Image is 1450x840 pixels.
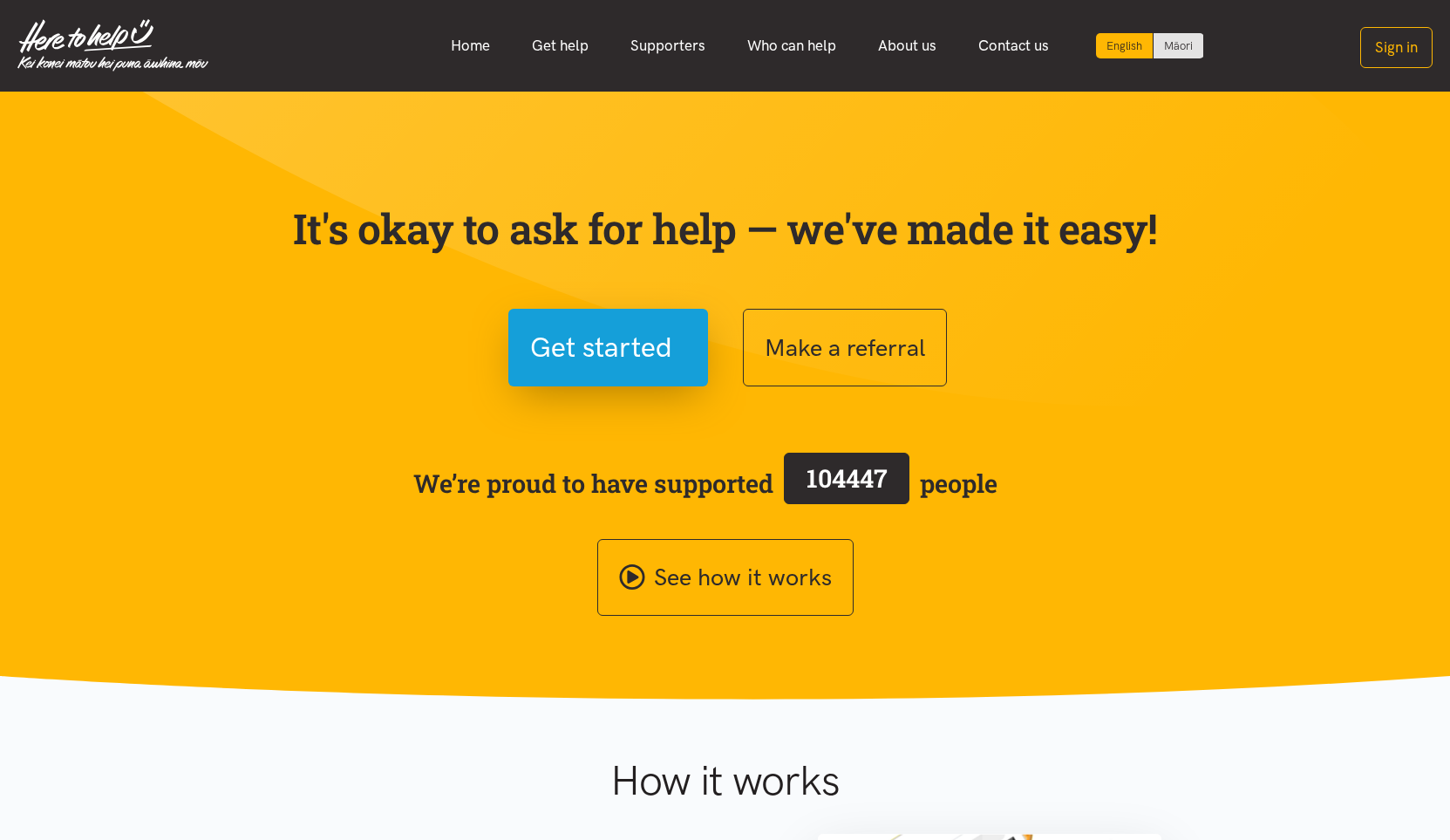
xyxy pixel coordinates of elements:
[857,27,957,65] a: About us
[743,309,947,386] button: Make a referral
[530,325,672,370] span: Get started
[511,27,609,65] a: Get help
[1154,33,1203,58] a: Switch to Te Reo Māori
[440,755,1010,806] h1: How it works
[1360,27,1433,68] button: Sign in
[609,27,726,65] a: Supporters
[1096,33,1204,58] div: Language toggle
[597,539,854,617] a: See how it works
[430,27,511,65] a: Home
[413,449,997,517] span: We’re proud to have supported people
[773,449,920,517] a: 104447
[726,27,857,65] a: Who can help
[957,27,1070,65] a: Contact us
[807,461,888,495] span: 104447
[17,19,208,72] img: Home
[508,309,708,386] button: Get started
[289,203,1161,254] p: It's okay to ask for help — we've made it easy!
[1096,33,1154,58] div: Current language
